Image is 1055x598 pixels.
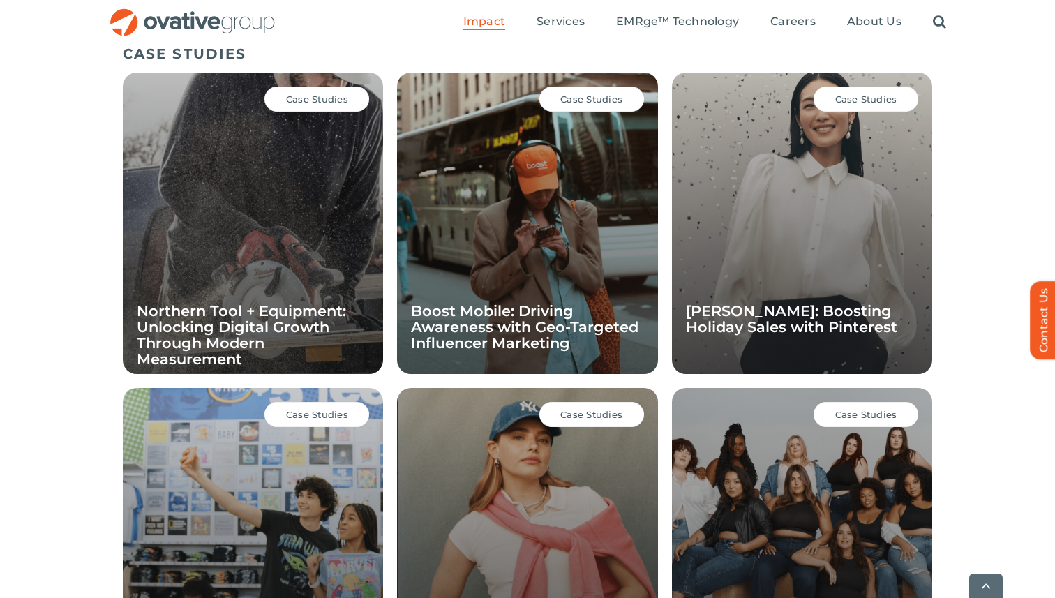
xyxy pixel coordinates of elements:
[847,15,901,30] a: About Us
[616,15,739,30] a: EMRge™ Technology
[537,15,585,29] span: Services
[463,15,505,29] span: Impact
[616,15,739,29] span: EMRge™ Technology
[770,15,816,29] span: Careers
[686,302,897,336] a: [PERSON_NAME]: Boosting Holiday Sales with Pinterest
[109,7,276,20] a: OG_Full_horizontal_RGB
[770,15,816,30] a: Careers
[847,15,901,29] span: About Us
[933,15,946,30] a: Search
[123,45,932,62] h5: CASE STUDIES
[463,15,505,30] a: Impact
[411,302,638,352] a: Boost Mobile: Driving Awareness with Geo-Targeted Influencer Marketing
[137,302,346,368] a: Northern Tool + Equipment: Unlocking Digital Growth Through Modern Measurement
[537,15,585,30] a: Services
